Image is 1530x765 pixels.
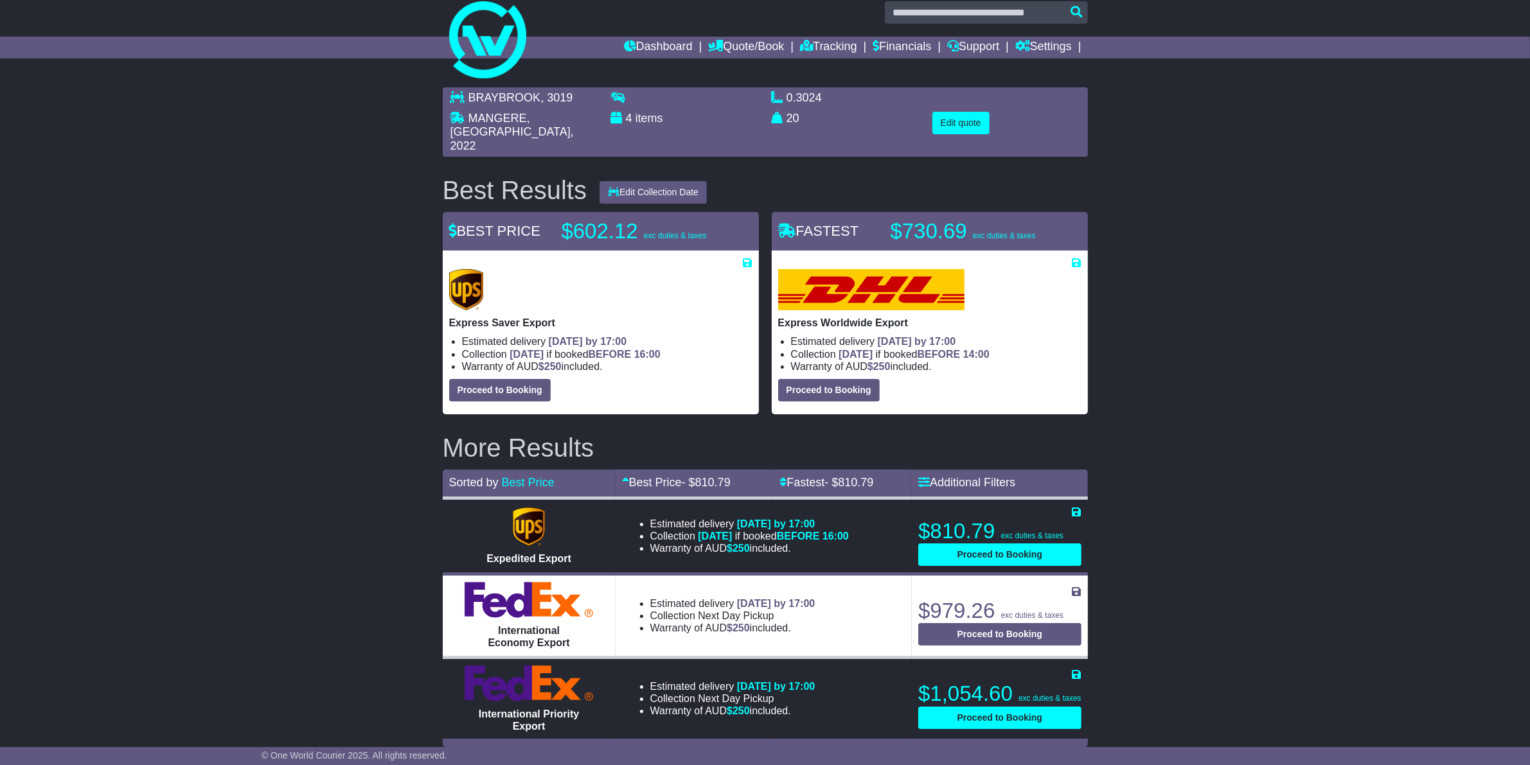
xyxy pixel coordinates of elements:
[698,531,848,541] span: if booked
[918,598,1081,624] p: $979.26
[538,361,562,372] span: $
[918,707,1081,729] button: Proceed to Booking
[947,37,999,58] a: Support
[634,349,661,360] span: 16:00
[737,518,815,529] span: [DATE] by 17:00
[824,476,873,489] span: - $
[778,269,965,310] img: DHL: Express Worldwide Export
[873,361,891,372] span: 250
[918,518,1081,544] p: $810.79
[465,665,593,701] img: FedEx Express: International Priority Export
[698,610,774,621] span: Next Day Pickup
[650,622,815,634] li: Warranty of AUD included.
[727,622,750,633] span: $
[622,476,731,489] a: Best Price- $810.79
[918,349,961,360] span: BEFORE
[450,112,571,139] span: MANGERE, [GEOGRAPHIC_DATA]
[973,231,1035,240] span: exc duties & taxes
[486,553,571,564] span: Expedited Export
[462,348,752,360] li: Collection
[918,681,1081,707] p: $1,054.60
[436,176,594,204] div: Best Results
[791,360,1081,373] li: Warranty of AUD included.
[626,112,632,125] span: 4
[932,112,990,134] button: Edit quote
[513,507,545,546] img: UPS (new): Expedited Export
[698,693,774,704] span: Next Day Pickup
[867,361,891,372] span: $
[791,348,1081,360] li: Collection
[636,112,663,125] span: items
[733,705,750,716] span: 250
[698,531,732,541] span: [DATE]
[510,349,660,360] span: if booked
[650,680,815,692] li: Estimated delivery
[479,708,579,732] span: International Priority Export
[650,610,815,622] li: Collection
[462,360,752,373] li: Warranty of AUD included.
[778,379,880,401] button: Proceed to Booking
[791,335,1081,347] li: Estimated delivery
[778,317,1081,329] p: Express Worldwide Export
[1015,37,1072,58] a: Settings
[918,476,1015,489] a: Additional Filters
[918,623,1081,646] button: Proceed to Booking
[462,335,752,347] li: Estimated delivery
[449,269,484,310] img: UPS (new): Express Saver Export
[787,91,822,104] span: 0.3024
[779,476,873,489] a: Fastest- $810.79
[650,542,849,554] li: Warranty of AUD included.
[733,622,750,633] span: 250
[918,543,1081,566] button: Proceed to Booking
[737,598,815,609] span: [DATE] by 17:00
[777,531,820,541] span: BEFORE
[650,530,849,542] li: Collection
[839,349,873,360] span: [DATE]
[449,317,752,329] p: Express Saver Export
[465,582,593,618] img: FedEx Express: International Economy Export
[600,181,707,204] button: Edit Collection Date
[838,476,873,489] span: 810.79
[443,434,1088,462] h2: More Results
[468,91,541,104] span: BRAYBROOK
[727,705,750,716] span: $
[562,218,722,244] p: $602.12
[450,125,574,152] span: , 2022
[449,223,540,239] span: BEST PRICE
[488,625,570,648] span: International Economy Export
[878,336,956,347] span: [DATE] by 17:00
[873,37,931,58] a: Financials
[589,349,632,360] span: BEFORE
[624,37,693,58] a: Dashboard
[650,518,849,530] li: Estimated delivery
[449,476,499,489] span: Sorted by
[549,336,627,347] span: [DATE] by 17:00
[839,349,989,360] span: if booked
[891,218,1051,244] p: $730.69
[727,543,750,554] span: $
[449,379,551,401] button: Proceed to Booking
[963,349,990,360] span: 14:00
[544,361,562,372] span: 250
[1001,531,1063,540] span: exc duties & taxes
[510,349,544,360] span: [DATE]
[502,476,555,489] a: Best Price
[650,705,815,717] li: Warranty of AUD included.
[1019,694,1081,703] span: exc duties & taxes
[650,692,815,705] li: Collection
[778,223,859,239] span: FASTEST
[1001,611,1063,620] span: exc duties & taxes
[262,750,447,761] span: © One World Courier 2025. All rights reserved.
[695,476,731,489] span: 810.79
[787,112,799,125] span: 20
[644,231,706,240] span: exc duties & taxes
[737,681,815,692] span: [DATE] by 17:00
[682,476,731,489] span: - $
[800,37,857,58] a: Tracking
[733,543,750,554] span: 250
[708,37,784,58] a: Quote/Book
[540,91,573,104] span: , 3019
[650,597,815,610] li: Estimated delivery
[823,531,849,541] span: 16:00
